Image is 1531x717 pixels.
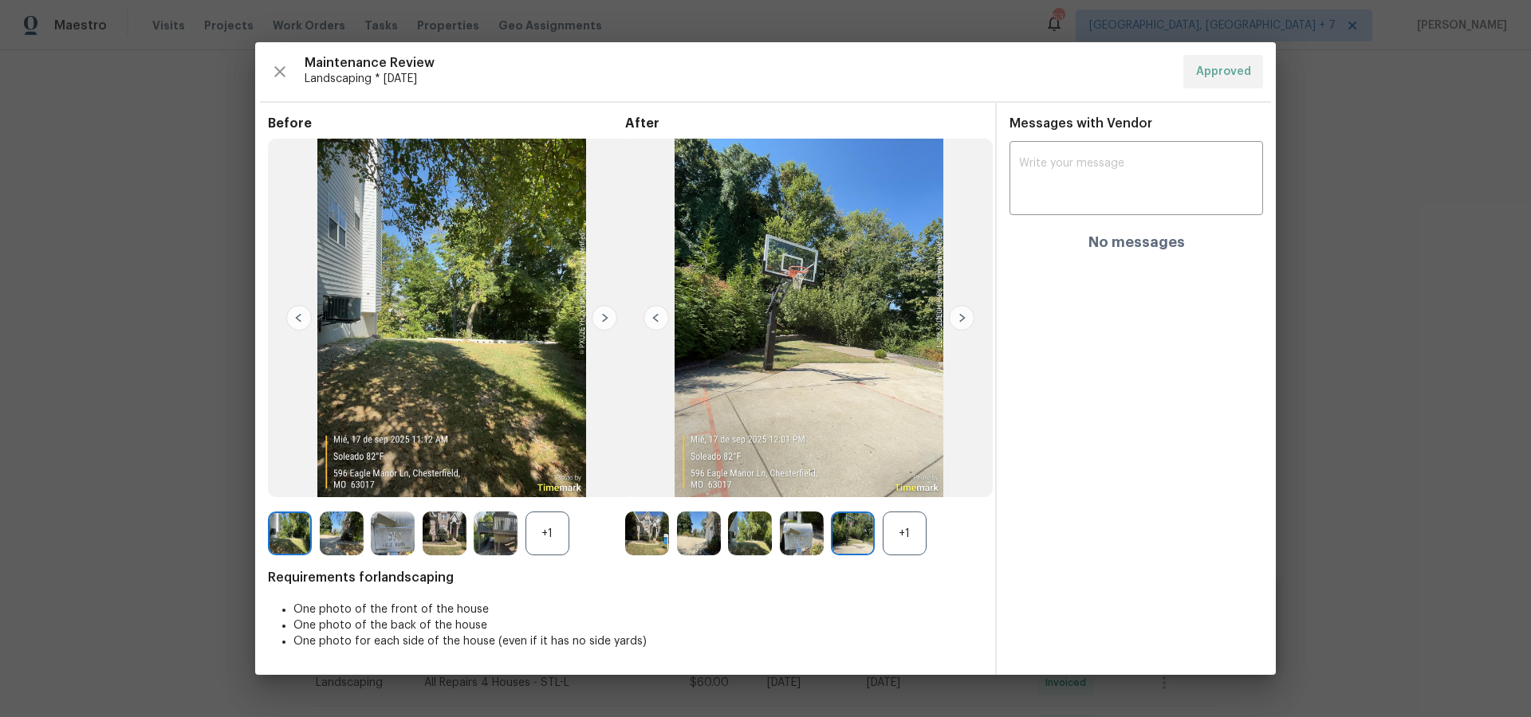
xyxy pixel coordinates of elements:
span: Landscaping * [DATE] [305,71,1171,87]
img: right-chevron-button-url [592,305,617,331]
span: Requirements for landscaping [268,570,982,586]
span: Maintenance Review [305,55,1171,71]
span: After [625,116,982,131]
div: +1 [525,511,569,555]
h4: No messages [1088,234,1185,250]
li: One photo for each side of the house (even if it has no side yards) [293,633,982,649]
li: One photo of the back of the house [293,617,982,633]
div: +1 [883,511,927,555]
img: left-chevron-button-url [286,305,312,331]
span: Before [268,116,625,131]
img: left-chevron-button-url [643,305,669,331]
span: Messages with Vendor [1010,117,1152,130]
img: right-chevron-button-url [949,305,974,331]
li: One photo of the front of the house [293,601,982,617]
